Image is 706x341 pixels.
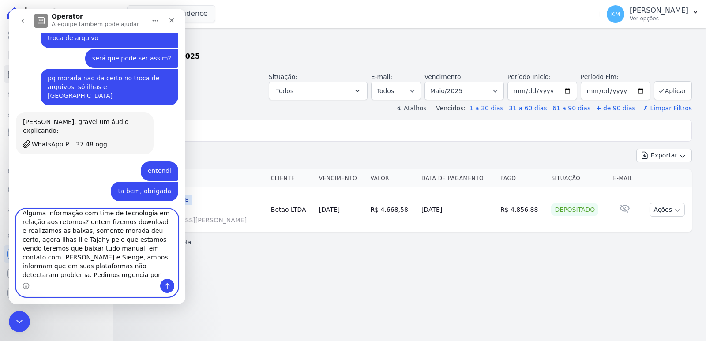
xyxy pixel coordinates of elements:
[7,199,71,219] div: Imagina Kel! = )
[4,265,109,282] a: Conta Hent
[319,206,340,213] a: [DATE]
[654,81,692,100] button: Aplicar
[596,105,635,112] a: + de 90 dias
[4,85,109,102] a: Lotes
[4,201,109,219] a: Troca de Arquivos
[127,169,267,187] th: Contrato
[507,73,551,80] label: Período Inicío:
[4,182,109,199] a: Negativação
[4,245,109,263] a: Recebíveis
[143,122,688,139] input: Buscar por nome do lote ou do cliente
[630,15,688,22] p: Ver opções
[424,73,463,80] label: Vencimento:
[43,11,130,20] p: A equipe também pode ajudar
[14,109,138,126] div: [PERSON_NAME], gravei um áudio explicando:
[552,105,590,112] a: 61 a 90 dias
[267,187,315,232] td: Botao LTDA
[396,105,426,112] label: ↯ Atalhos
[4,26,109,44] a: Visão Geral
[581,72,650,82] label: Período Fim:
[139,158,162,167] div: entendi
[315,169,367,187] th: Vencimento
[7,104,145,146] div: [PERSON_NAME], gravei um áudio explicando:WhatsApp P....37.48.ogg
[497,169,548,187] th: Pago
[7,40,169,60] div: Kerolayne diz…
[269,82,368,100] button: Todos
[7,173,169,199] div: Kerolayne diz…
[418,187,497,232] td: [DATE]
[7,60,169,104] div: Kerolayne diz…
[611,11,620,17] span: KM
[600,2,706,26] button: KM [PERSON_NAME] Ver opções
[9,311,30,332] iframe: Intercom live chat
[4,124,109,141] a: Minha Carteira
[14,274,21,281] button: Selecionador de Emoji
[7,231,105,242] div: Plataformas
[8,200,169,270] textarea: Envie uma mensagem...
[4,46,109,64] a: Contratos
[548,169,609,187] th: Situação
[155,4,171,19] div: Fechar
[497,187,548,232] td: R$ 4.856,88
[4,162,109,180] a: Crédito
[9,9,185,304] iframe: Intercom live chat
[127,35,692,51] h2: Parcelas
[39,65,162,91] div: pq morada nao da certo no troca de arquivos, só ilhas e [GEOGRAPHIC_DATA]
[371,73,393,80] label: E-mail:
[7,199,169,226] div: Adriane diz…
[609,169,640,187] th: E-mail
[4,104,109,122] a: Clientes
[630,6,688,15] p: [PERSON_NAME]
[469,105,503,112] a: 1 a 30 dias
[134,216,264,225] span: [STREET_ADDRESS][PERSON_NAME]
[76,40,169,60] div: será que pode ser assim?
[138,4,155,20] button: Início
[367,169,417,187] th: Valor
[418,169,497,187] th: Data de Pagamento
[551,203,598,216] div: Depositado
[639,105,692,112] a: ✗ Limpar Filtros
[134,207,264,225] a: 805[STREET_ADDRESS][PERSON_NAME]
[151,270,165,284] button: Enviar uma mensagem
[23,131,98,140] div: WhatsApp P....37.48.ogg
[127,5,215,22] button: Tajahy Residence
[267,169,315,187] th: Cliente
[14,131,138,140] a: WhatsApp P....37.48.ogg
[4,143,109,161] a: Transferências
[276,86,293,96] span: Todos
[367,187,417,232] td: R$ 4.668,58
[102,173,169,192] div: ta bem, obrigada
[4,65,109,83] a: Parcelas
[650,203,685,217] button: Ações
[636,149,692,162] button: Exportar
[269,73,297,80] label: Situação:
[432,105,466,112] label: Vencidos:
[7,153,169,173] div: Kerolayne diz…
[7,104,169,153] div: Adriane diz…
[83,45,162,54] div: será que pode ser assim?
[32,60,169,97] div: pq morada nao da certo no troca de arquivos, só ilhas e [GEOGRAPHIC_DATA]
[509,105,547,112] a: 31 a 60 dias
[109,178,162,187] div: ta bem, obrigada
[132,153,169,172] div: entendi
